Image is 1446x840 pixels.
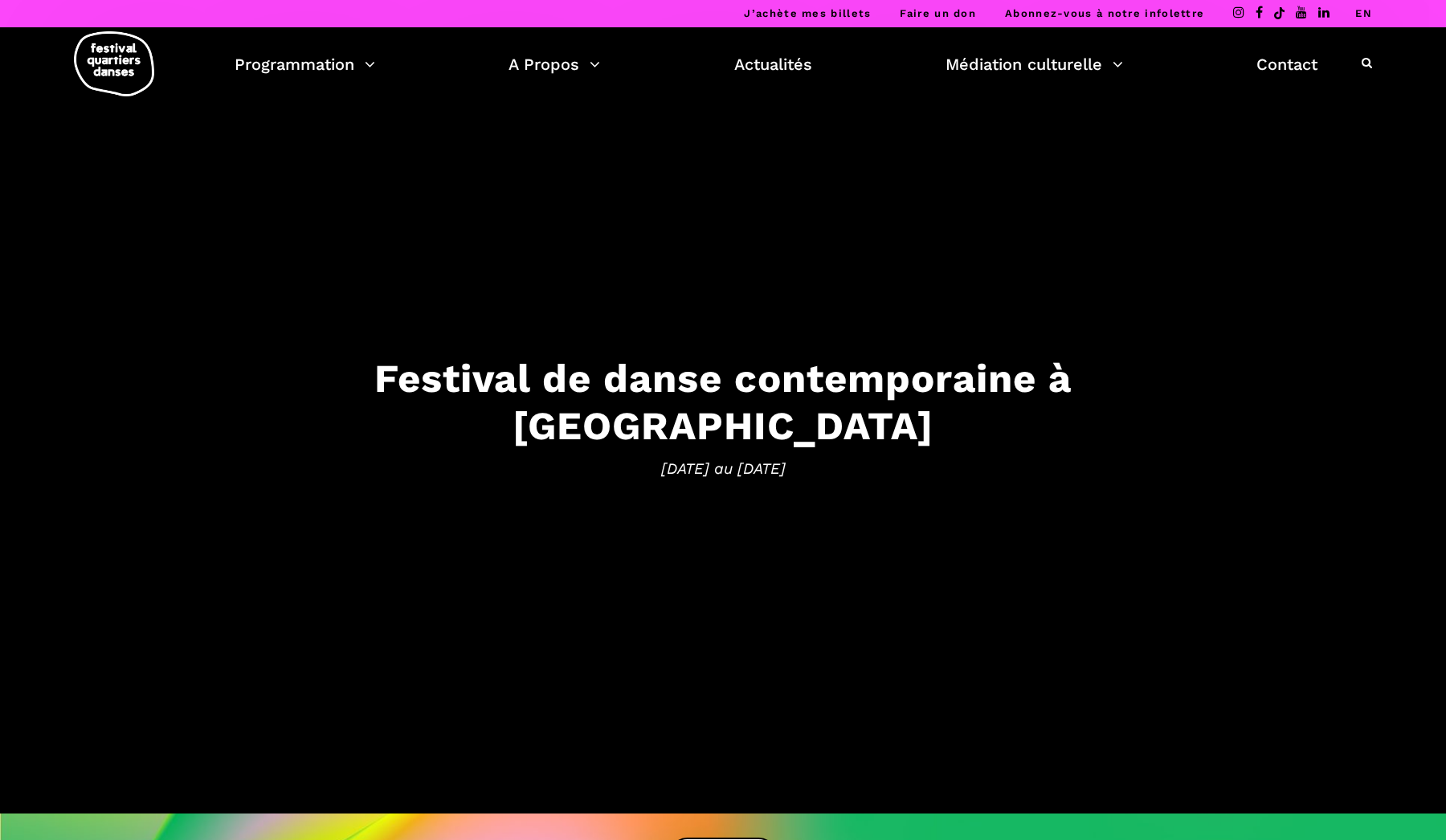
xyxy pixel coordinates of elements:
[225,457,1221,481] span: [DATE] au [DATE]
[1256,51,1317,78] a: Contact
[74,31,154,96] img: logo-fqd-med
[1355,7,1372,19] a: EN
[509,51,600,78] a: A Propos
[744,7,871,19] a: J’achète mes billets
[946,51,1123,78] a: Médiation culturelle
[900,7,976,19] a: Faire un don
[734,51,812,78] a: Actualités
[235,51,375,78] a: Programmation
[1005,7,1204,19] a: Abonnez-vous à notre infolettre
[225,354,1221,449] h3: Festival de danse contemporaine à [GEOGRAPHIC_DATA]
